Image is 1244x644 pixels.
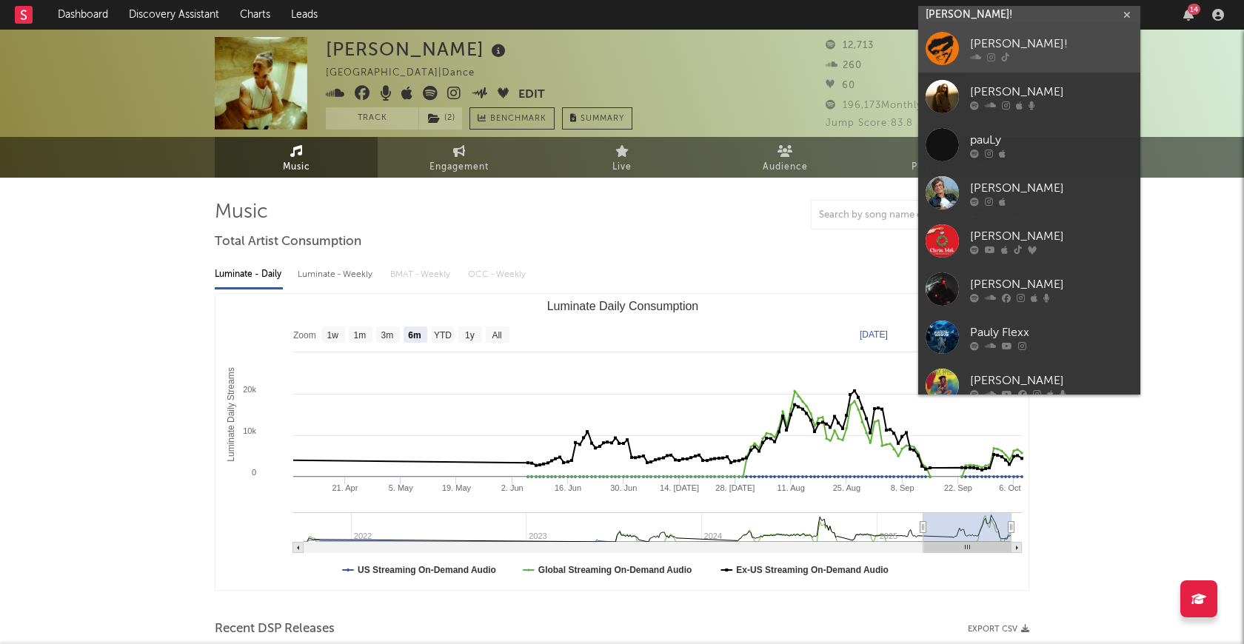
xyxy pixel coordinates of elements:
a: Pauly Flexx [918,313,1140,361]
text: 1w [327,330,339,341]
text: 19. May [442,483,472,492]
text: 10k [243,426,256,435]
text: 6m [408,330,421,341]
span: Engagement [429,158,489,176]
button: Edit [518,86,545,104]
text: 1y [465,330,475,341]
a: [PERSON_NAME] [918,361,1140,409]
text: 0 [252,468,256,477]
text: Luminate Daily Consumption [547,300,699,312]
div: [PERSON_NAME] [970,180,1133,198]
svg: Luminate Daily Consumption [215,294,1029,590]
span: Live [612,158,632,176]
text: 16. Jun [555,483,581,492]
a: [PERSON_NAME] [918,265,1140,313]
span: Jump Score: 83.8 [826,118,913,128]
span: Playlists/Charts [912,158,985,176]
text: Luminate Daily Streams [226,367,236,461]
text: YTD [434,330,452,341]
a: Benchmark [469,107,555,130]
div: Pauly Flexx [970,324,1133,342]
text: 30. Jun [610,483,637,492]
button: (2) [419,107,462,130]
span: 260 [826,61,862,70]
text: 22. Sep [944,483,972,492]
a: pauLy [918,121,1140,169]
text: Global Streaming On-Demand Audio [538,565,692,575]
span: Summary [581,115,624,123]
text: US Streaming On-Demand Audio [358,565,496,575]
span: Total Artist Consumption [215,233,361,251]
span: ( 2 ) [418,107,463,130]
div: [PERSON_NAME] [970,372,1133,390]
div: Luminate - Daily [215,262,283,287]
a: Engagement [378,137,541,178]
text: 2. Jun [501,483,524,492]
text: 21. Apr [332,483,358,492]
text: 1m [354,330,367,341]
div: [PERSON_NAME] [970,276,1133,294]
div: pauLy [970,132,1133,150]
text: 3m [381,330,394,341]
div: 14 [1188,4,1200,15]
text: All [492,330,501,341]
button: Export CSV [968,625,1029,634]
span: Audience [763,158,808,176]
text: 14. [DATE] [660,483,699,492]
a: [PERSON_NAME] [918,73,1140,121]
input: Search by song name or URL [812,209,968,221]
span: Benchmark [490,110,546,128]
span: Music [283,158,310,176]
span: 12,713 [826,41,874,50]
button: 14 [1183,9,1194,21]
a: [PERSON_NAME] [918,169,1140,217]
a: [PERSON_NAME]! [918,24,1140,73]
div: [PERSON_NAME] [970,84,1133,101]
text: 6. Oct [999,483,1020,492]
text: 5. May [389,483,414,492]
text: 28. [DATE] [715,483,755,492]
button: Track [326,107,418,130]
div: [PERSON_NAME] [326,37,509,61]
span: 196,173 Monthly Listeners [826,101,972,110]
span: 60 [826,81,855,90]
text: 8. Sep [891,483,914,492]
a: Music [215,137,378,178]
div: [PERSON_NAME] [970,228,1133,246]
button: Summary [562,107,632,130]
text: 20k [243,385,256,394]
text: [DATE] [860,329,888,340]
div: Luminate - Weekly [298,262,375,287]
a: Live [541,137,703,178]
text: Ex-US Streaming On-Demand Audio [736,565,889,575]
text: 25. Aug [833,483,860,492]
div: [PERSON_NAME]! [970,36,1133,53]
div: [GEOGRAPHIC_DATA] | Dance [326,64,492,82]
text: 11. Aug [777,483,804,492]
a: Playlists/Charts [866,137,1029,178]
a: Audience [703,137,866,178]
span: Recent DSP Releases [215,620,335,638]
text: Zoom [293,330,316,341]
input: Search for artists [918,6,1140,24]
a: [PERSON_NAME] [918,217,1140,265]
